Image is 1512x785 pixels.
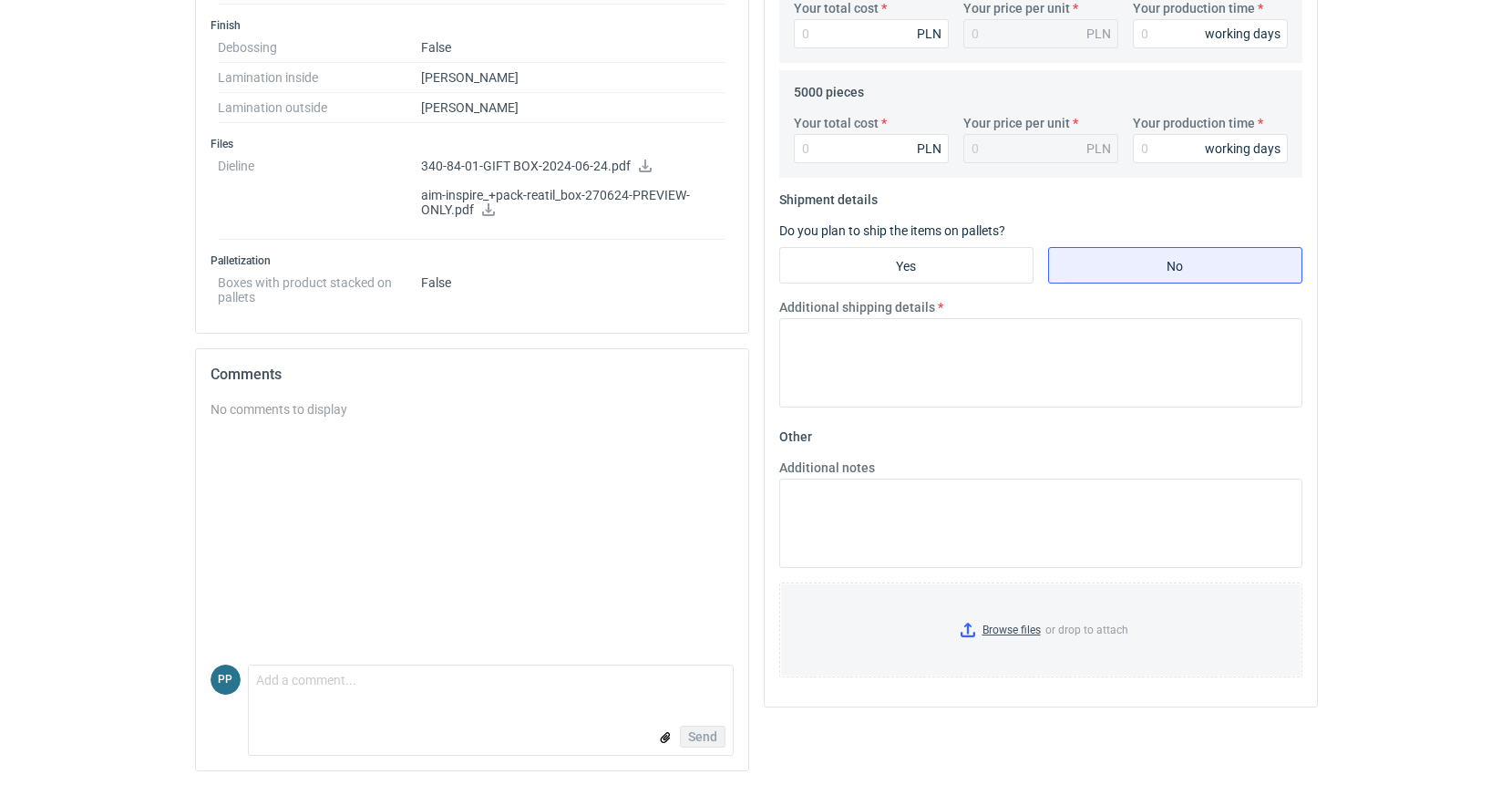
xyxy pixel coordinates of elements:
dd: [PERSON_NAME] [421,63,726,93]
input: 0 [1133,134,1288,163]
label: Yes [779,247,1034,284]
button: Send [680,726,725,748]
figcaption: PP [211,665,241,695]
input: 0 [1133,19,1288,48]
label: Your production time [1133,114,1255,132]
legend: Shipment details [779,185,878,207]
dt: Lamination inside [218,63,421,93]
input: 0 [794,19,949,48]
dd: False [421,268,726,305]
legend: 5000 pieces [794,77,864,99]
h3: Palletization [211,253,734,268]
dt: Debossing [218,33,421,63]
dt: Lamination outside [218,93,421,123]
label: Additional shipping details [779,298,935,316]
label: Do you plan to ship the items on pallets? [779,223,1005,238]
dt: Boxes with product stacked on pallets [218,268,421,305]
input: 0 [794,134,949,163]
label: No [1048,247,1302,284]
div: working days [1205,139,1281,158]
div: Paweł Puch [211,665,241,695]
div: working days [1205,25,1281,43]
dt: Dieline [218,151,421,240]
h3: Finish [211,18,734,33]
dd: False [421,33,726,63]
label: Your price per unit [963,114,1070,132]
dd: [PERSON_NAME] [421,93,726,123]
div: PLN [1086,25,1111,43]
label: or drop to attach [780,584,1301,677]
div: No comments to display [211,400,734,418]
label: Additional notes [779,459,875,477]
h2: Comments [211,364,734,386]
p: aim-inspire_+pack-reatil_box-270624-PREVIEW-ONLY.pdf [421,188,726,219]
legend: Other [779,422,812,444]
div: PLN [917,139,941,158]
div: PLN [1086,139,1111,158]
label: Your total cost [794,114,879,132]
h3: Files [211,137,734,151]
span: Send [688,730,717,743]
p: 340-84-01-GIFT BOX-2024-06-24.pdf [421,159,726,175]
div: PLN [917,25,941,43]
